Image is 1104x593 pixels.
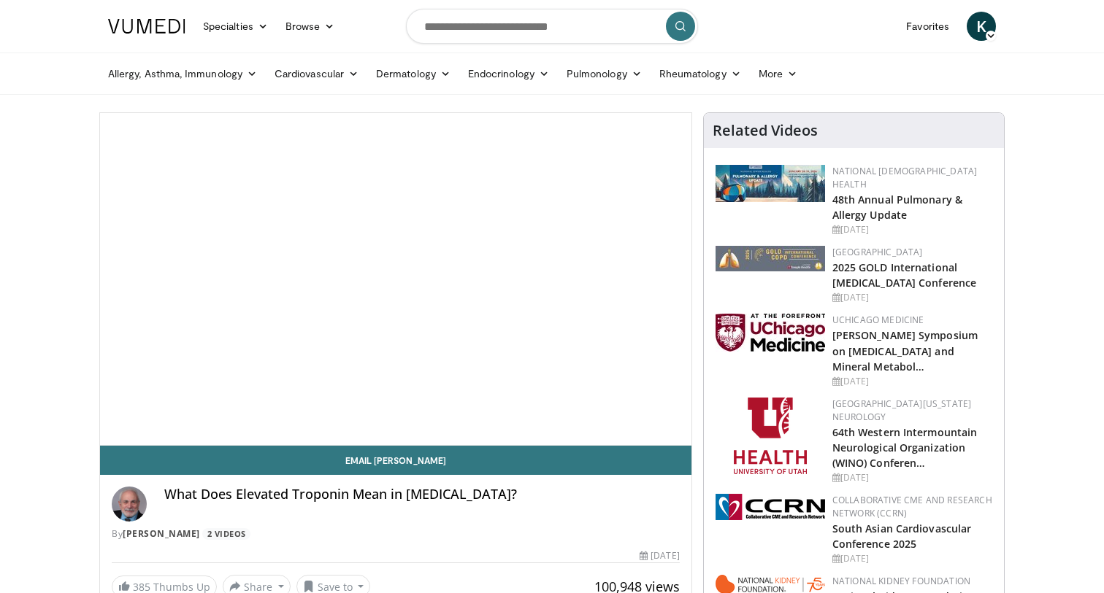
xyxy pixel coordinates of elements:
a: 48th Annual Pulmonary & Allergy Update [832,193,962,222]
div: [DATE] [832,291,992,304]
a: South Asian Cardiovascular Conference 2025 [832,522,972,551]
a: UChicago Medicine [832,314,924,326]
div: [DATE] [832,471,992,484]
h4: Related Videos [713,122,818,139]
a: [GEOGRAPHIC_DATA] [832,246,923,258]
a: 64th Western Intermountain Neurological Organization (WINO) Conferen… [832,425,978,470]
img: 5f87bdfb-7fdf-48f0-85f3-b6bcda6427bf.jpg.150x105_q85_autocrop_double_scale_upscale_version-0.2.jpg [716,314,825,352]
a: Pulmonology [558,59,651,88]
a: Specialties [194,12,277,41]
img: b90f5d12-84c1-472e-b843-5cad6c7ef911.jpg.150x105_q85_autocrop_double_scale_upscale_version-0.2.jpg [716,165,825,202]
img: VuMedi Logo [108,19,185,34]
img: 29f03053-4637-48fc-b8d3-cde88653f0ec.jpeg.150x105_q85_autocrop_double_scale_upscale_version-0.2.jpg [716,246,825,271]
video-js: Video Player [100,113,691,446]
div: By [112,527,680,540]
a: Rheumatology [651,59,750,88]
a: 2025 GOLD International [MEDICAL_DATA] Conference [832,260,977,290]
a: [PERSON_NAME] [123,527,200,540]
a: Favorites [897,12,958,41]
input: Search topics, interventions [406,9,698,44]
a: Cardiovascular [266,59,367,88]
a: Collaborative CME and Research Network (CCRN) [832,494,992,519]
a: Dermatology [367,59,459,88]
div: [DATE] [832,223,992,236]
a: Browse [277,12,344,41]
a: [PERSON_NAME] Symposium on [MEDICAL_DATA] and Mineral Metabol… [832,328,978,373]
a: 2 Videos [202,528,250,540]
h4: What Does Elevated Troponin Mean in [MEDICAL_DATA]? [164,487,680,503]
div: [DATE] [832,552,992,565]
a: National Kidney Foundation [832,575,970,587]
img: a04ee3ba-8487-4636-b0fb-5e8d268f3737.png.150x105_q85_autocrop_double_scale_upscale_version-0.2.png [716,494,825,520]
a: Allergy, Asthma, Immunology [99,59,266,88]
div: [DATE] [640,549,679,562]
a: Email [PERSON_NAME] [100,446,691,475]
div: [DATE] [832,375,992,388]
img: f6362829-b0a3-407d-a044-59546adfd345.png.150x105_q85_autocrop_double_scale_upscale_version-0.2.png [734,398,807,474]
a: More [750,59,806,88]
img: Avatar [112,487,147,522]
a: National [DEMOGRAPHIC_DATA] Health [832,165,978,190]
a: K [967,12,996,41]
a: Endocrinology [459,59,558,88]
a: [GEOGRAPHIC_DATA][US_STATE] Neurology [832,398,972,423]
